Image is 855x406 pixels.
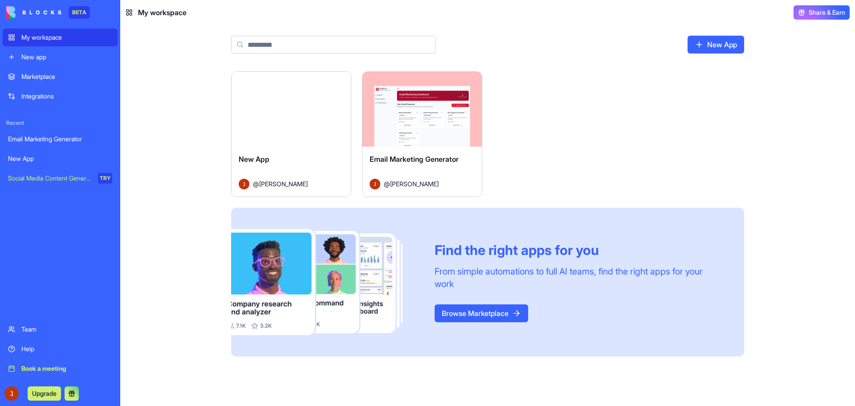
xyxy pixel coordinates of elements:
a: Upgrade [28,389,61,398]
div: Help [21,344,112,353]
a: My workspace [3,29,118,46]
a: Team [3,320,118,338]
button: Upgrade [28,386,61,401]
img: Frame_181_egmpey.png [231,229,420,336]
img: Avatar [239,179,249,189]
a: Book a meeting [3,360,118,377]
div: TRY [98,173,112,184]
div: Team [21,325,112,334]
div: My workspace [21,33,112,42]
div: Book a meeting [21,364,112,373]
a: New App [688,36,744,53]
div: From simple automations to full AI teams, find the right apps for your work [435,265,723,290]
a: Help [3,340,118,358]
a: Email Marketing GeneratorAvatar@[PERSON_NAME] [362,71,482,197]
div: Social Media Content Generator [8,174,92,183]
div: New app [21,53,112,62]
div: Marketplace [21,72,112,81]
a: New App [3,150,118,168]
span: Recent [3,119,118,127]
a: Browse Marketplace [435,304,528,322]
a: Integrations [3,87,118,105]
a: New AppAvatar@[PERSON_NAME] [231,71,351,197]
span: @ [253,179,259,189]
span: Email Marketing Generator [370,155,459,164]
button: Share & Earn [794,5,850,20]
a: Social Media Content GeneratorTRY [3,169,118,187]
span: @ [384,179,390,189]
span: [PERSON_NAME] [259,179,308,189]
div: Email Marketing Generator [8,135,112,144]
img: logo [6,6,61,19]
span: My workspace [138,7,187,18]
a: BETA [6,6,90,19]
div: Integrations [21,92,112,101]
img: Avatar [370,179,380,189]
div: BETA [69,6,90,19]
div: Find the right apps for you [435,242,723,258]
span: New App [239,155,269,164]
span: [PERSON_NAME] [390,179,439,189]
a: Email Marketing Generator [3,130,118,148]
img: ACg8ocIjRx6ahvzPMRPlbRqkgAkeD7nsdrCdU2wAb0V1K9mO08rXWzw=s96-c [4,386,19,401]
a: New app [3,48,118,66]
span: Share & Earn [809,8,845,17]
div: New App [8,154,112,163]
a: Marketplace [3,68,118,86]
